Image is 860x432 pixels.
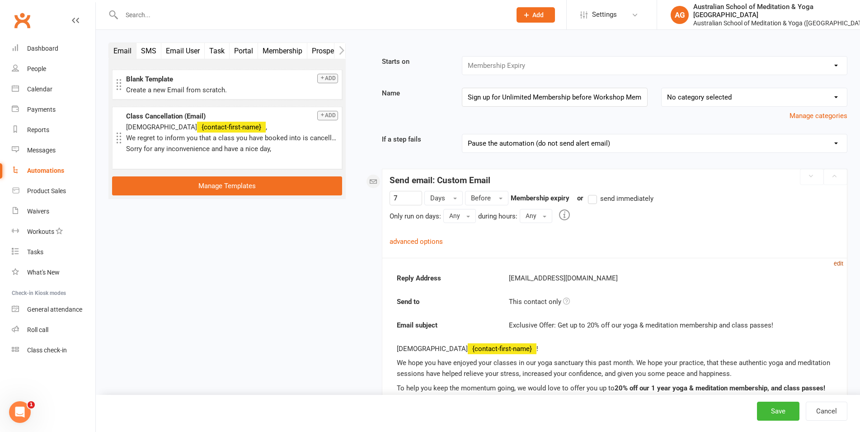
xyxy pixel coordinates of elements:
[136,43,161,59] button: SMS
[517,7,555,23] button: Add
[397,357,832,379] p: We hope you have enjoyed your classes in our yoga sanctuary this past month. We hope your practic...
[397,383,832,426] p: To help you keep the momentum going, we would love to offer you up to 1 year unlimited yoga and m...
[390,211,441,222] div: Only run on days:
[109,43,136,59] button: Email
[12,38,95,59] a: Dashboard
[11,9,33,32] a: Clubworx
[12,320,95,340] a: Roll call
[478,211,517,222] div: during hours:
[509,320,832,331] div: Exclusive Offer: Get up to 20% off our yoga & meditation membership and class passes!
[615,384,825,392] span: 20% off our 1 year yoga & meditation membership, and class passes!
[9,401,31,423] iframe: Intercom live chat
[390,296,502,307] strong: Send to
[27,65,46,72] div: People
[258,43,307,59] button: Membership
[600,193,653,203] span: send immediately
[397,343,832,354] p: [DEMOGRAPHIC_DATA] !
[27,167,64,174] div: Automations
[307,43,394,59] button: Prospect Status Change
[520,209,552,223] button: Any
[375,56,455,67] label: Starts on
[126,74,338,85] div: Blank Template
[27,248,43,256] div: Tasks
[27,106,56,113] div: Payments
[806,402,847,421] button: Cancel
[12,140,95,161] a: Messages
[502,273,839,284] div: [EMAIL_ADDRESS][DOMAIN_NAME]
[390,273,502,284] strong: Reply Address
[126,122,338,133] p: [DEMOGRAPHIC_DATA] ,
[12,100,95,120] a: Payments
[317,111,338,120] button: Add
[27,147,56,154] div: Messages
[112,176,342,195] a: Manage Templates
[126,143,338,154] p: Sorry for any inconvenience and have a nice day,
[443,209,476,223] button: Any
[27,347,67,354] div: Class check-in
[27,208,49,215] div: Waivers
[390,237,443,246] a: advanced options
[757,402,799,421] button: Save
[424,191,463,205] button: Days
[27,45,58,52] div: Dashboard
[375,88,455,99] label: Name
[27,126,49,133] div: Reports
[502,296,839,307] div: This contact only
[126,111,338,122] div: Class Cancellation (Email)
[28,401,35,408] span: 1
[119,9,505,21] input: Search...
[12,181,95,201] a: Product Sales
[161,43,205,59] button: Email User
[572,193,653,204] div: or
[27,85,52,93] div: Calendar
[27,326,48,333] div: Roll call
[12,161,95,181] a: Automations
[390,320,502,331] strong: Email subject
[834,260,843,267] small: edit
[12,242,95,262] a: Tasks
[790,110,847,121] button: Manage categories
[205,43,230,59] button: Task
[12,222,95,242] a: Workouts
[126,85,338,95] div: Create a new Email from scratch.
[126,133,338,143] p: We regret to inform you that a class you have booked into is cancelled due to insufficient bookin...
[27,228,54,235] div: Workouts
[27,269,60,276] div: What's New
[375,134,455,145] label: If a step fails
[317,74,338,83] button: Add
[27,187,66,195] div: Product Sales
[532,11,544,19] span: Add
[230,43,258,59] button: Portal
[671,6,689,24] div: AG
[390,175,490,185] strong: Send email: Custom Email
[592,5,617,25] span: Settings
[12,340,95,361] a: Class kiosk mode
[27,306,82,313] div: General attendance
[12,299,95,320] a: General attendance kiosk mode
[465,191,508,205] button: Before
[511,194,569,202] strong: Membership expiry
[471,194,491,202] span: Before
[12,79,95,100] a: Calendar
[12,262,95,283] a: What's New
[430,194,445,202] span: Days
[12,120,95,140] a: Reports
[12,201,95,222] a: Waivers
[12,59,95,79] a: People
